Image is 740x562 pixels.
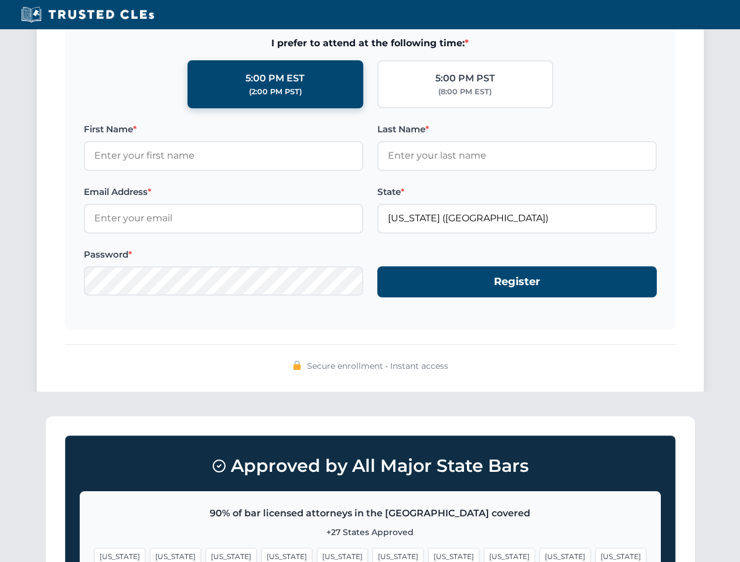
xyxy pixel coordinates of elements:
[377,185,657,199] label: State
[84,185,363,199] label: Email Address
[84,141,363,170] input: Enter your first name
[249,86,302,98] div: (2:00 PM PST)
[435,71,495,86] div: 5:00 PM PST
[307,359,448,372] span: Secure enrollment • Instant access
[84,36,657,51] span: I prefer to attend at the following time:
[292,361,302,370] img: 🔒
[84,204,363,233] input: Enter your email
[377,141,657,170] input: Enter your last name
[245,71,305,86] div: 5:00 PM EST
[80,450,661,482] h3: Approved by All Major State Bars
[84,122,363,136] label: First Name
[377,204,657,233] input: Kentucky (KY)
[438,86,492,98] div: (8:00 PM EST)
[94,506,646,521] p: 90% of bar licensed attorneys in the [GEOGRAPHIC_DATA] covered
[377,122,657,136] label: Last Name
[377,266,657,297] button: Register
[18,6,158,23] img: Trusted CLEs
[94,526,646,539] p: +27 States Approved
[84,248,363,262] label: Password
